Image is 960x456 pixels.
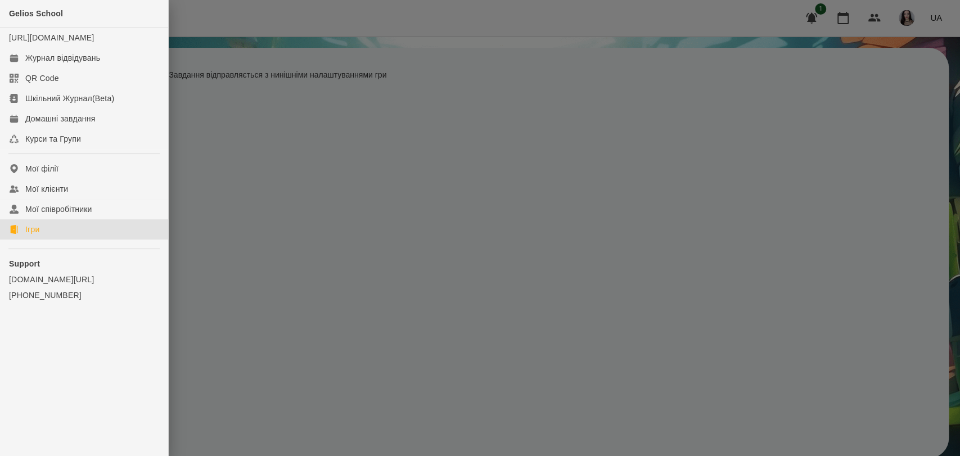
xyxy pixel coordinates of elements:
span: Gelios School [9,9,63,18]
div: Ігри [25,224,39,235]
a: [PHONE_NUMBER] [9,290,159,301]
div: Курси та Групи [25,133,81,145]
a: [URL][DOMAIN_NAME] [9,33,94,42]
div: Мої філії [25,163,58,174]
p: Support [9,258,159,269]
a: [DOMAIN_NAME][URL] [9,274,159,285]
div: Домашні завдання [25,113,95,124]
div: Шкільний Журнал(Beta) [25,93,114,104]
div: Мої клієнти [25,183,68,195]
div: QR Code [25,73,59,84]
div: Журнал відвідувань [25,52,100,64]
div: Мої співробітники [25,204,92,215]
